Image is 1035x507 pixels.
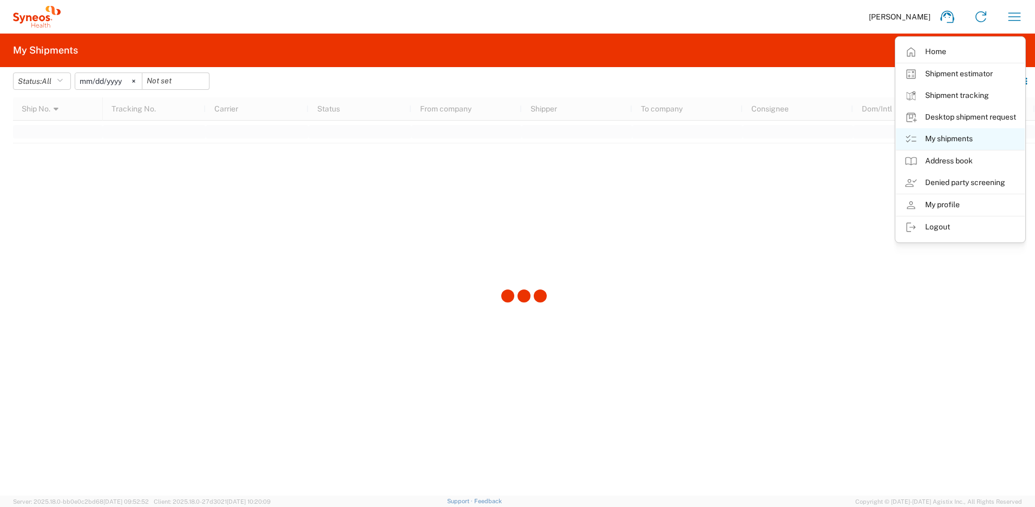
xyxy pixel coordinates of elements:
[103,498,149,505] span: [DATE] 09:52:52
[896,85,1025,107] a: Shipment tracking
[896,172,1025,194] a: Denied party screening
[855,497,1022,506] span: Copyright © [DATE]-[DATE] Agistix Inc., All Rights Reserved
[869,12,931,22] span: [PERSON_NAME]
[142,73,209,89] input: Not set
[896,216,1025,238] a: Logout
[474,498,502,504] a: Feedback
[42,77,51,85] span: All
[896,107,1025,128] a: Desktop shipment request
[896,194,1025,216] a: My profile
[447,498,474,504] a: Support
[896,41,1025,63] a: Home
[13,73,71,90] button: Status:All
[896,128,1025,150] a: My shipments
[227,498,271,505] span: [DATE] 10:20:09
[75,73,142,89] input: Not set
[896,63,1025,85] a: Shipment estimator
[13,44,78,57] h2: My Shipments
[896,150,1025,172] a: Address book
[154,498,271,505] span: Client: 2025.18.0-27d3021
[13,498,149,505] span: Server: 2025.18.0-bb0e0c2bd68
